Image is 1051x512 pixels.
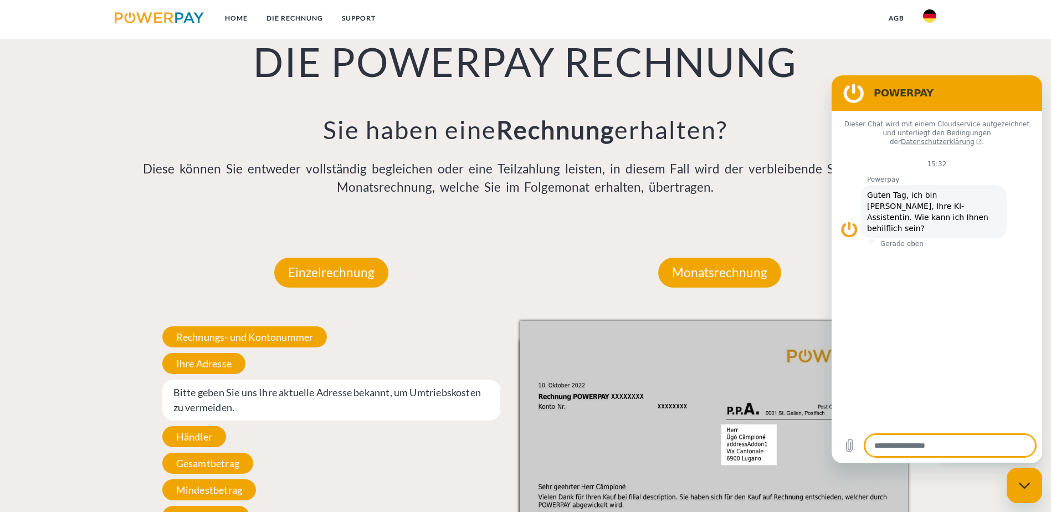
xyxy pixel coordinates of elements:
[257,8,332,28] a: DIE RECHNUNG
[162,479,256,500] span: Mindestbetrag
[162,326,327,347] span: Rechnungs- und Kontonummer
[137,160,914,197] p: Diese können Sie entweder vollständig begleichen oder eine Teilzahlung leisten, in diesem Fall wi...
[923,9,936,23] img: de
[162,426,226,447] span: Händler
[879,8,914,28] a: agb
[137,37,914,86] h1: DIE POWERPAY RECHNUNG
[832,75,1042,463] iframe: Messaging-Fenster
[274,258,388,288] p: Einzelrechnung
[1007,468,1042,503] iframe: Schaltfläche zum Öffnen des Messaging-Fensters; Konversation läuft
[162,380,501,421] span: Bitte geben Sie uns Ihre aktuelle Adresse bekannt, um Umtriebskosten zu vermeiden.
[332,8,385,28] a: SUPPORT
[496,115,614,145] b: Rechnung
[162,453,253,474] span: Gesamtbetrag
[137,114,914,145] h3: Sie haben eine erhalten?
[115,12,204,23] img: logo-powerpay.svg
[162,353,245,374] span: Ihre Adresse
[658,258,781,288] p: Monatsrechnung
[216,8,257,28] a: Home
